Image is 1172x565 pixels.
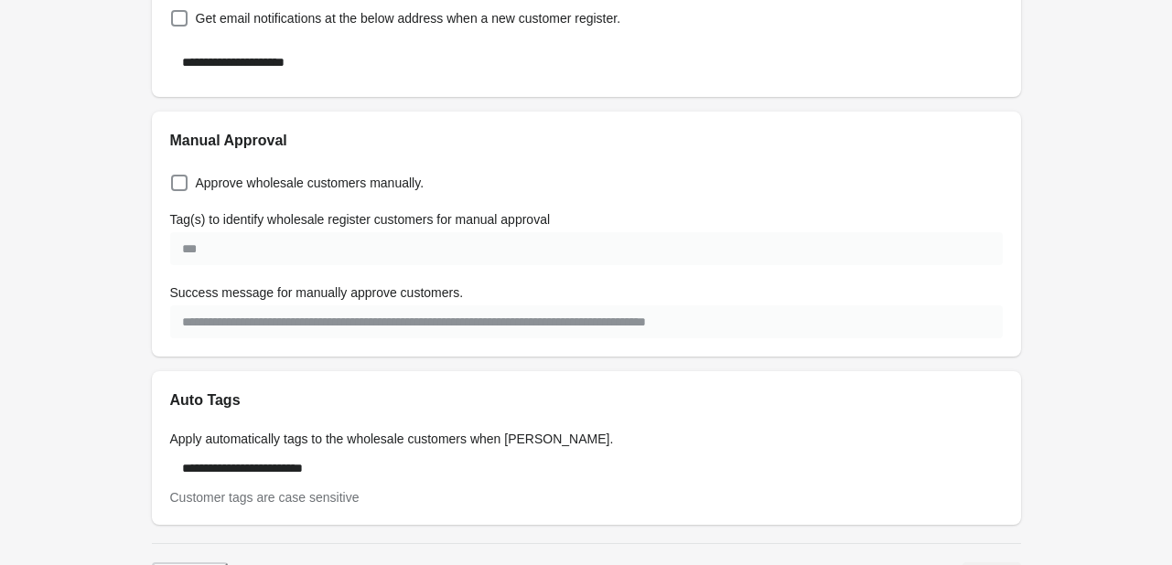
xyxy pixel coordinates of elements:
[170,283,464,302] label: Success message for manually approve customers.
[170,430,614,448] label: Apply automatically tags to the wholesale customers when [PERSON_NAME].
[170,389,1003,411] h2: Auto Tags
[170,210,551,229] label: Tag(s) to identify wholesale register customers for manual approval
[196,174,425,192] span: Approve wholesale customers manually.
[170,488,1003,506] div: Customer tags are case sensitive
[196,9,621,27] span: Get email notifications at the below address when a new customer register.
[170,130,1003,152] h2: Manual Approval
